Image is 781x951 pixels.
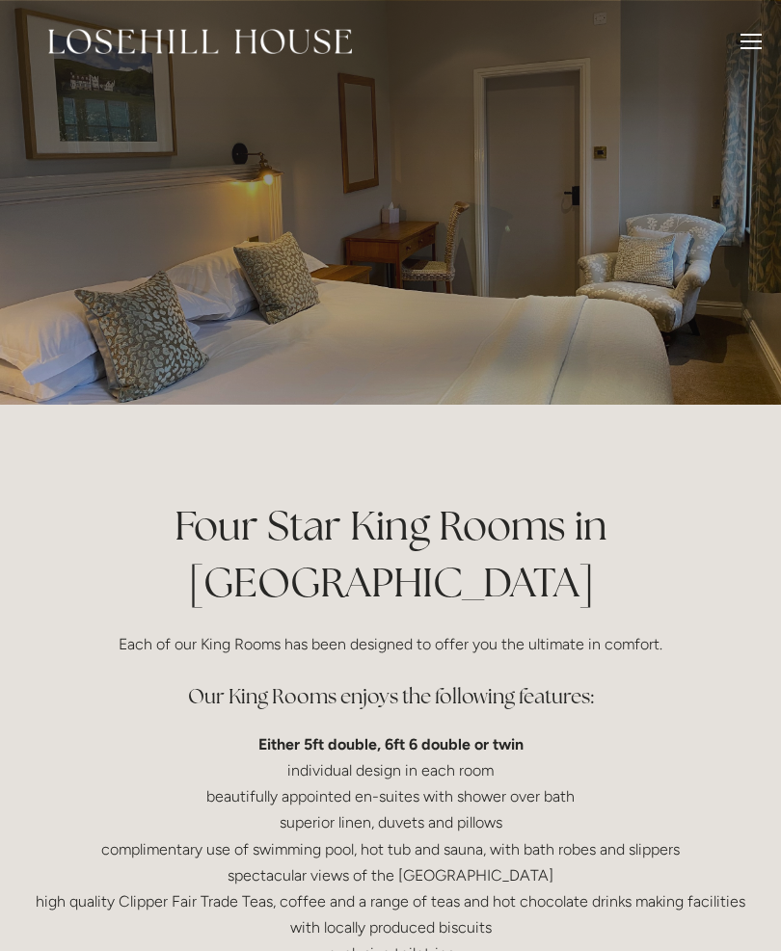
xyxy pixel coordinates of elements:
[31,631,750,657] p: Each of our King Rooms has been designed to offer you the ultimate in comfort.
[31,677,750,716] h3: Our King Rooms enjoys the following features:
[258,735,524,753] strong: Either 5ft double, 6ft 6 double or twin
[48,29,352,54] img: Losehill House
[31,497,750,611] h1: Four Star King Rooms in [GEOGRAPHIC_DATA]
